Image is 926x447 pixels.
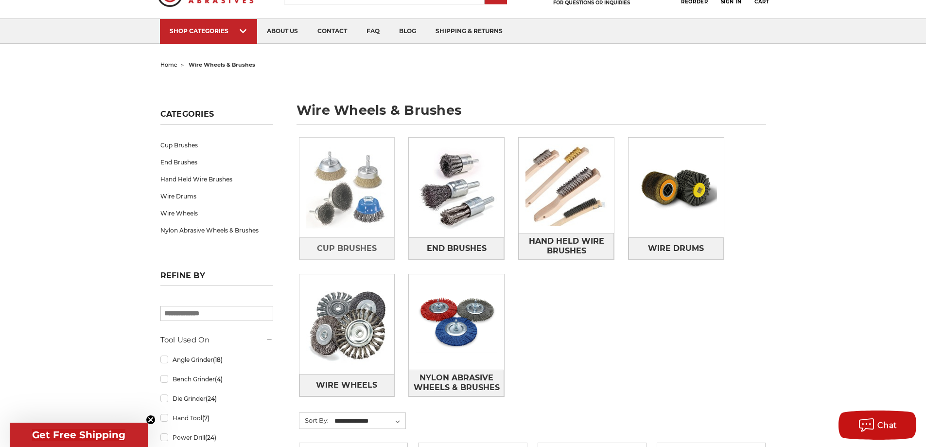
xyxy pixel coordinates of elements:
span: Hand Held Wire Brushes [519,233,613,259]
img: End Brushes [409,140,504,235]
span: Get Free Shipping [32,429,125,441]
a: Wire Drums [160,188,273,205]
span: End Brushes [427,240,487,257]
span: wire wheels & brushes [189,61,255,68]
span: Wire Wheels [316,377,377,393]
a: Die Grinder [160,390,273,407]
h5: Refine by [160,271,273,286]
span: (18) [213,356,223,363]
a: faq [357,19,389,44]
h5: Categories [160,109,273,125]
span: Cup Brushes [317,240,377,257]
a: home [160,61,177,68]
span: (7) [202,414,210,422]
label: Sort By: [299,413,329,428]
img: Wire Wheels [299,277,395,372]
span: Nylon Abrasive Wheels & Brushes [409,370,504,396]
a: Hand Held Wire Brushes [519,233,614,260]
button: Chat [839,411,916,440]
a: blog [389,19,426,44]
a: Wire Wheels [299,374,395,396]
span: (4) [215,375,223,383]
a: Wire Wheels [160,205,273,222]
a: Cup Brushes [160,137,273,154]
a: Wire Drums [629,237,724,259]
span: (24) [205,434,216,441]
img: Nylon Abrasive Wheels & Brushes [409,274,504,370]
img: Hand Held Wire Brushes [519,138,614,233]
a: about us [257,19,308,44]
a: Bench Grinder [160,371,273,388]
select: Sort By: [333,414,405,429]
span: (24) [206,395,217,402]
a: Hand Held Wire Brushes [160,171,273,188]
a: End Brushes [409,237,504,259]
span: Wire Drums [648,240,704,257]
h5: Tool Used On [160,334,273,346]
a: Cup Brushes [299,237,395,259]
a: Nylon Abrasive Wheels & Brushes [409,370,504,396]
div: SHOP CATEGORIES [170,27,247,35]
a: shipping & returns [426,19,512,44]
a: Angle Grinder [160,351,273,368]
div: Get Free ShippingClose teaser [10,423,148,447]
button: Close teaser [146,415,156,425]
a: Hand Tool [160,410,273,427]
a: Nylon Abrasive Wheels & Brushes [160,222,273,239]
h1: wire wheels & brushes [297,104,766,125]
a: Power Drill [160,429,273,446]
span: Chat [877,421,897,430]
a: End Brushes [160,154,273,171]
img: Wire Drums [629,140,724,235]
img: Cup Brushes [299,140,395,235]
a: contact [308,19,357,44]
